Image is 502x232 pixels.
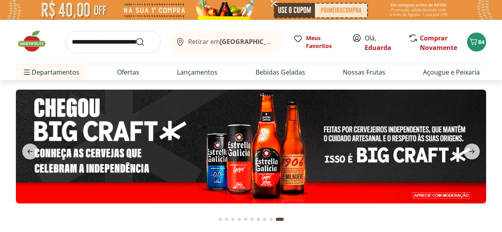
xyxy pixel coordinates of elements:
[306,34,342,50] span: Meus Favoritos
[236,210,242,229] button: Go to page 4 from fs-carousel
[242,210,249,229] button: Go to page 5 from fs-carousel
[249,210,255,229] button: Go to page 6 from fs-carousel
[117,67,139,77] a: Ofertas
[458,144,486,159] button: next
[16,90,486,203] img: stella
[343,67,385,77] a: Nossas Frutas
[420,34,457,52] a: Comprar Novamente
[478,38,485,46] span: 84
[22,63,32,82] button: Menu
[223,210,230,229] button: Go to page 2 from fs-carousel
[170,31,284,53] button: Retirar em[GEOGRAPHIC_DATA]/[GEOGRAPHIC_DATA]
[177,67,217,77] a: Lançamentos
[16,144,44,159] button: previous
[217,210,223,229] button: Go to page 1 from fs-carousel
[262,210,268,229] button: Go to page 8 from fs-carousel
[268,210,274,229] button: Go to page 9 from fs-carousel
[22,63,79,82] span: Departamentos
[16,29,56,53] img: Hortifruti
[423,67,480,77] a: Açougue e Peixaria
[220,37,354,46] b: [GEOGRAPHIC_DATA]/[GEOGRAPHIC_DATA]
[365,43,391,52] a: Eduarda
[293,34,342,50] a: Meus Favoritos
[188,38,276,45] span: Retirar em
[365,33,400,52] span: Olá,
[230,210,236,229] button: Go to page 3 from fs-carousel
[467,33,486,52] button: Carrinho
[65,31,161,53] input: search
[255,210,262,229] button: Go to page 7 from fs-carousel
[274,210,285,229] button: Current page from fs-carousel
[256,67,305,77] a: Bebidas Geladas
[135,37,154,47] button: Submit Search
